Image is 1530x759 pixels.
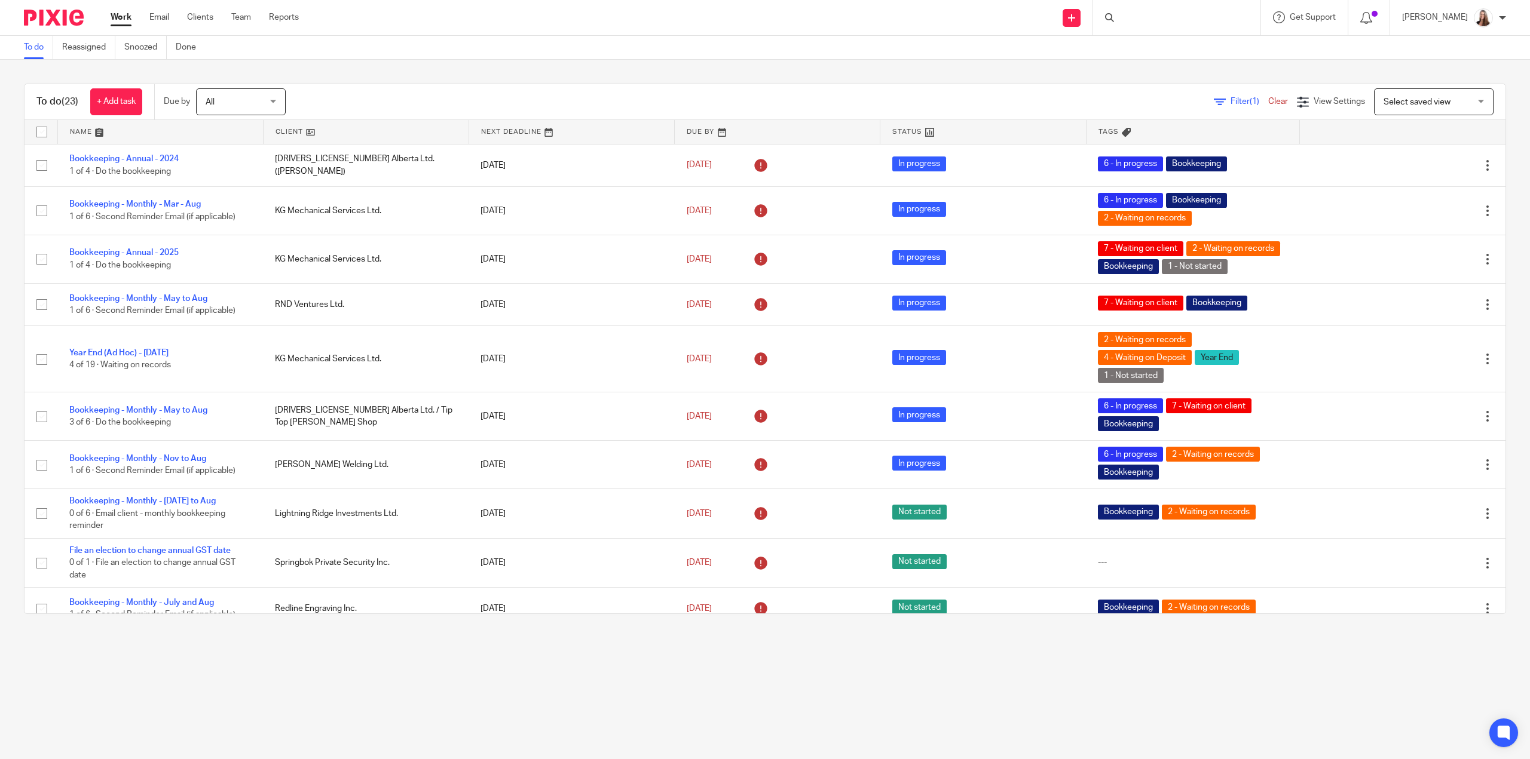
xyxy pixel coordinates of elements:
a: Clients [187,11,213,23]
span: Bookkeeping [1098,600,1159,614]
span: [DATE] [687,355,712,363]
span: 4 - Waiting on Deposit [1098,350,1192,365]
span: 7 - Waiting on client [1098,296,1183,311]
a: Bookkeeping - Annual - 2025 [69,248,179,257]
span: [DATE] [687,604,712,613]
span: [DATE] [687,300,712,309]
span: In progress [892,350,946,365]
a: File an election to change annual GST date [69,546,231,555]
a: Bookkeeping - Monthly - [DATE] to Aug [69,497,216,505]
span: Not started [892,505,947,520]
span: Bookkeeping [1166,156,1227,171]
span: [DATE] [687,161,712,170]
span: (23) [62,97,78,106]
span: 2 - Waiting on records [1186,241,1280,256]
span: Select saved view [1384,98,1451,106]
span: 1 - Not started [1098,368,1164,383]
a: To do [24,36,53,59]
span: 2 - Waiting on records [1098,332,1192,347]
a: Bookkeeping - Monthly - July and Aug [69,598,214,607]
a: Reassigned [62,36,115,59]
span: 6 - In progress [1098,447,1163,462]
span: 7 - Waiting on client [1098,241,1183,256]
span: In progress [892,296,946,311]
span: View Settings [1314,97,1365,106]
span: 2 - Waiting on records [1162,505,1256,520]
span: Bookkeeping [1098,505,1159,520]
td: [DATE] [469,186,674,235]
span: [DATE] [687,460,712,469]
td: KG Mechanical Services Ltd. [263,235,469,283]
td: [DATE] [469,441,674,489]
span: 6 - In progress [1098,193,1163,208]
span: Not started [892,554,947,569]
a: Bookkeeping - Monthly - Mar - Aug [69,200,201,208]
td: [DATE] [469,283,674,325]
a: Bookkeeping - Monthly - May to Aug [69,406,207,414]
span: In progress [892,202,946,217]
td: [DRIVERS_LICENSE_NUMBER] Alberta Ltd. / Tip Top [PERSON_NAME] Shop [263,392,469,441]
td: [DATE] [469,235,674,283]
a: Done [176,36,205,59]
a: Work [111,11,131,23]
span: In progress [892,456,946,471]
span: 1 of 6 · Second Reminder Email (if applicable) [69,466,235,475]
span: [DATE] [687,558,712,567]
span: Bookkeeping [1098,416,1159,431]
a: Snoozed [124,36,167,59]
span: 1 of 4 · Do the bookkeeping [69,261,171,269]
span: 6 - In progress [1098,156,1163,171]
td: KG Mechanical Services Ltd. [263,186,469,235]
img: Pixie [24,10,84,26]
span: 1 of 6 · Second Reminder Email (if applicable) [69,611,235,619]
span: 0 of 1 · File an election to change annual GST date [69,558,235,579]
span: (1) [1250,97,1259,106]
a: Reports [269,11,299,23]
span: In progress [892,407,946,422]
p: [PERSON_NAME] [1402,11,1468,23]
a: Bookkeeping - Annual - 2024 [69,155,179,163]
td: Redline Engraving Inc. [263,588,469,630]
span: 7 - Waiting on client [1166,398,1251,413]
span: 1 - Not started [1162,259,1228,274]
span: 1 of 4 · Do the bookkeeping [69,167,171,176]
div: --- [1098,557,1288,569]
a: Clear [1268,97,1288,106]
a: Year End (Ad Hoc) - [DATE] [69,349,169,357]
img: Larissa-headshot-cropped.jpg [1474,8,1493,27]
a: Bookkeeping - Monthly - May to Aug [69,294,207,303]
span: [DATE] [687,207,712,215]
td: [PERSON_NAME] Welding Ltd. [263,441,469,489]
span: Tags [1098,128,1119,135]
td: [DATE] [469,326,674,392]
span: [DATE] [687,255,712,263]
td: [DATE] [469,144,674,186]
span: Bookkeeping [1098,465,1159,480]
span: Not started [892,600,947,614]
td: [DATE] [469,489,674,538]
td: [DATE] [469,538,674,587]
span: Bookkeeping [1166,193,1227,208]
span: 6 - In progress [1098,398,1163,413]
span: [DATE] [687,412,712,420]
a: Email [149,11,169,23]
a: + Add task [90,88,142,115]
span: 2 - Waiting on records [1162,600,1256,614]
span: [DATE] [687,509,712,518]
td: [DATE] [469,588,674,630]
span: All [206,98,215,106]
td: [DRIVERS_LICENSE_NUMBER] Alberta Ltd. ([PERSON_NAME]) [263,144,469,186]
span: In progress [892,156,946,171]
span: 0 of 6 · Email client - monthly bookkeeping reminder [69,509,225,530]
h1: To do [36,96,78,108]
td: RND Ventures Ltd. [263,283,469,325]
span: 1 of 6 · Second Reminder Email (if applicable) [69,306,235,315]
td: KG Mechanical Services Ltd. [263,326,469,392]
td: [DATE] [469,392,674,441]
span: Filter [1231,97,1268,106]
span: Get Support [1290,13,1336,21]
p: Due by [164,96,190,107]
a: Team [231,11,251,23]
span: In progress [892,250,946,265]
span: Bookkeeping [1186,296,1247,311]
